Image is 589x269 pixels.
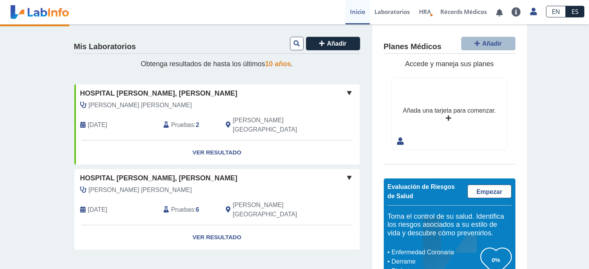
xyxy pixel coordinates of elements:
[88,205,107,214] span: 2024-12-15
[384,42,441,51] h4: Planes Médicos
[88,120,107,130] span: 2025-08-23
[233,116,318,134] span: Ponce, PR
[265,60,291,68] span: 10 años
[390,257,481,266] li: Derrame
[306,37,360,50] button: Añadir
[158,200,220,219] div: :
[233,200,318,219] span: Ponce, PR
[405,60,494,68] span: Accede y maneja sus planes
[74,42,136,51] h4: Mis Laboratorios
[141,60,293,68] span: Obtenga resultados de hasta los últimos .
[461,37,515,50] button: Añadir
[467,185,512,198] a: Empezar
[390,248,481,257] li: Enfermedad Coronaria
[196,122,199,128] b: 2
[89,101,192,110] span: Rodriguez Burgos, Pedro
[74,140,360,165] a: Ver Resultado
[482,40,502,47] span: Añadir
[481,255,512,265] h3: 0%
[171,120,194,130] span: Pruebas
[388,212,512,238] h5: Toma el control de su salud. Identifica los riesgos asociados a su estilo de vida y descubre cómo...
[171,205,194,214] span: Pruebas
[196,206,199,213] b: 6
[158,116,220,134] div: :
[80,173,237,183] span: Hospital [PERSON_NAME], [PERSON_NAME]
[546,6,566,17] a: EN
[74,225,360,250] a: Ver Resultado
[419,8,431,15] span: HRA
[388,183,455,199] span: Evaluación de Riesgos de Salud
[89,185,192,195] span: Aponte Muniz, Karol
[476,188,502,195] span: Empezar
[80,88,237,99] span: Hospital [PERSON_NAME], [PERSON_NAME]
[327,40,347,47] span: Añadir
[566,6,584,17] a: ES
[403,106,496,115] div: Añada una tarjeta para comenzar.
